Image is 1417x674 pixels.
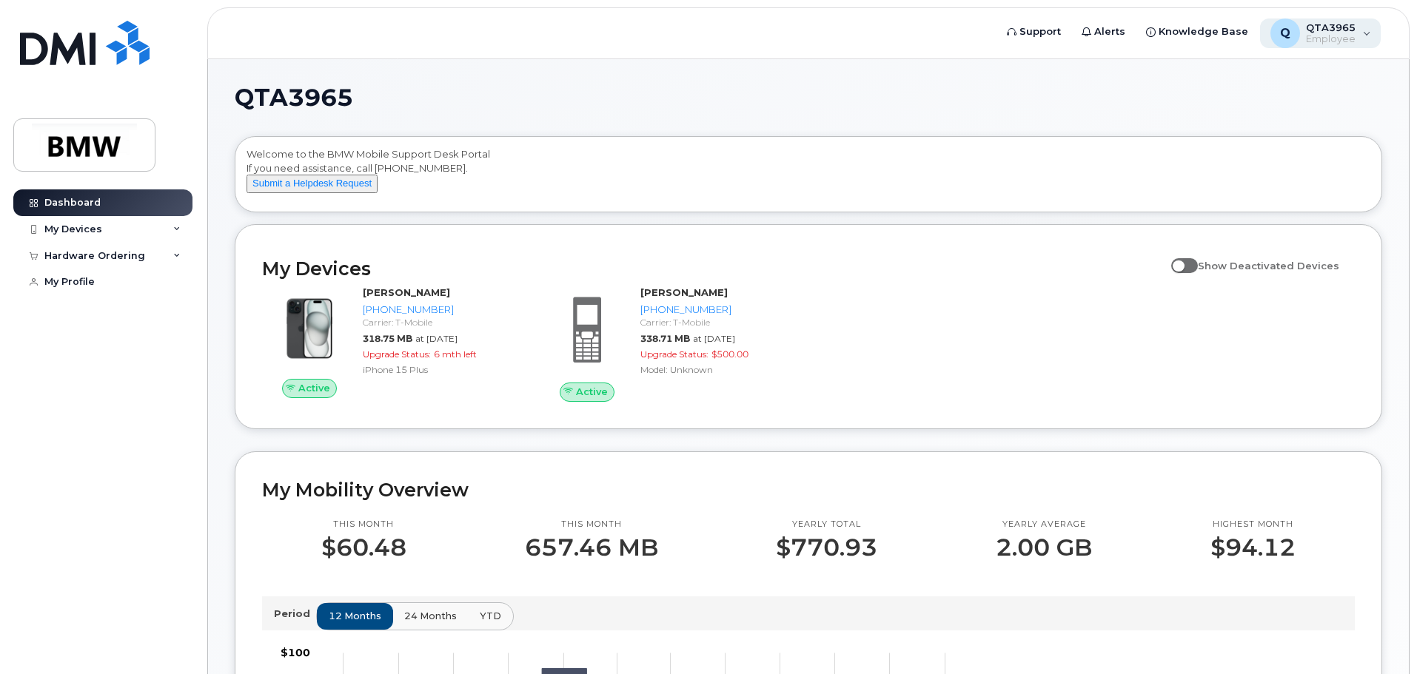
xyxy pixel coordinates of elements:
p: $60.48 [321,534,406,561]
span: Show Deactivated Devices [1198,260,1339,272]
p: Yearly average [996,519,1092,530]
p: This month [525,519,658,530]
strong: [PERSON_NAME] [363,286,450,298]
p: Highest month [1210,519,1296,530]
img: iPhone_15_Black.png [274,293,345,364]
span: $500.00 [711,348,748,360]
button: Submit a Helpdesk Request [247,175,378,193]
input: Show Deactivated Devices [1171,252,1183,263]
span: at [DATE] [693,333,735,344]
strong: [PERSON_NAME] [640,286,728,298]
a: Active[PERSON_NAME][PHONE_NUMBER]Carrier: T-Mobile318.75 MBat [DATE]Upgrade Status:6 mth leftiPho... [262,286,522,398]
span: Upgrade Status: [640,348,708,360]
span: 318.75 MB [363,333,412,344]
p: $770.93 [776,534,877,561]
span: Active [576,385,608,399]
span: Upgrade Status: [363,348,431,360]
p: Period [274,607,316,621]
div: [PHONE_NUMBER] [640,303,794,317]
div: Model: Unknown [640,363,794,376]
span: 24 months [404,609,457,623]
div: Welcome to the BMW Mobile Support Desk Portal If you need assistance, call [PHONE_NUMBER]. [247,147,1370,206]
p: $94.12 [1210,534,1296,561]
div: iPhone 15 Plus [363,363,516,376]
p: This month [321,519,406,530]
span: YTD [480,609,501,623]
a: Submit a Helpdesk Request [247,177,378,189]
tspan: $100 [281,646,310,659]
p: Yearly total [776,519,877,530]
h2: My Devices [262,257,1164,280]
p: 657.46 MB [525,534,658,561]
span: 6 mth left [434,348,477,360]
div: [PHONE_NUMBER] [363,303,516,317]
h2: My Mobility Overview [262,479,1355,501]
iframe: Messenger Launcher [1353,610,1406,663]
div: Carrier: T-Mobile [640,316,794,328]
a: Active[PERSON_NAME][PHONE_NUMBER]Carrier: T-Mobile338.71 MBat [DATE]Upgrade Status:$500.00Model: ... [540,286,800,401]
p: 2.00 GB [996,534,1092,561]
div: Carrier: T-Mobile [363,316,516,328]
span: QTA3965 [235,87,353,109]
span: at [DATE] [415,333,458,344]
span: 338.71 MB [640,333,690,344]
span: Active [298,381,330,395]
